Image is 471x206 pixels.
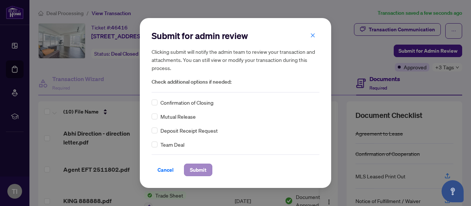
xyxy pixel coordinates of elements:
h5: Clicking submit will notify the admin team to review your transaction and attachments. You can st... [152,48,319,72]
span: Deposit Receipt Request [160,126,218,135]
span: close [310,33,315,38]
button: Submit [184,164,212,176]
button: Open asap [442,180,464,202]
span: Confirmation of Closing [160,98,213,107]
span: Team Deal [160,140,184,149]
span: Mutual Release [160,112,196,121]
button: Cancel [152,164,180,176]
span: Cancel [157,164,174,176]
span: Submit [190,164,206,176]
span: Check additional options if needed: [152,78,319,86]
h2: Submit for admin review [152,30,319,42]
